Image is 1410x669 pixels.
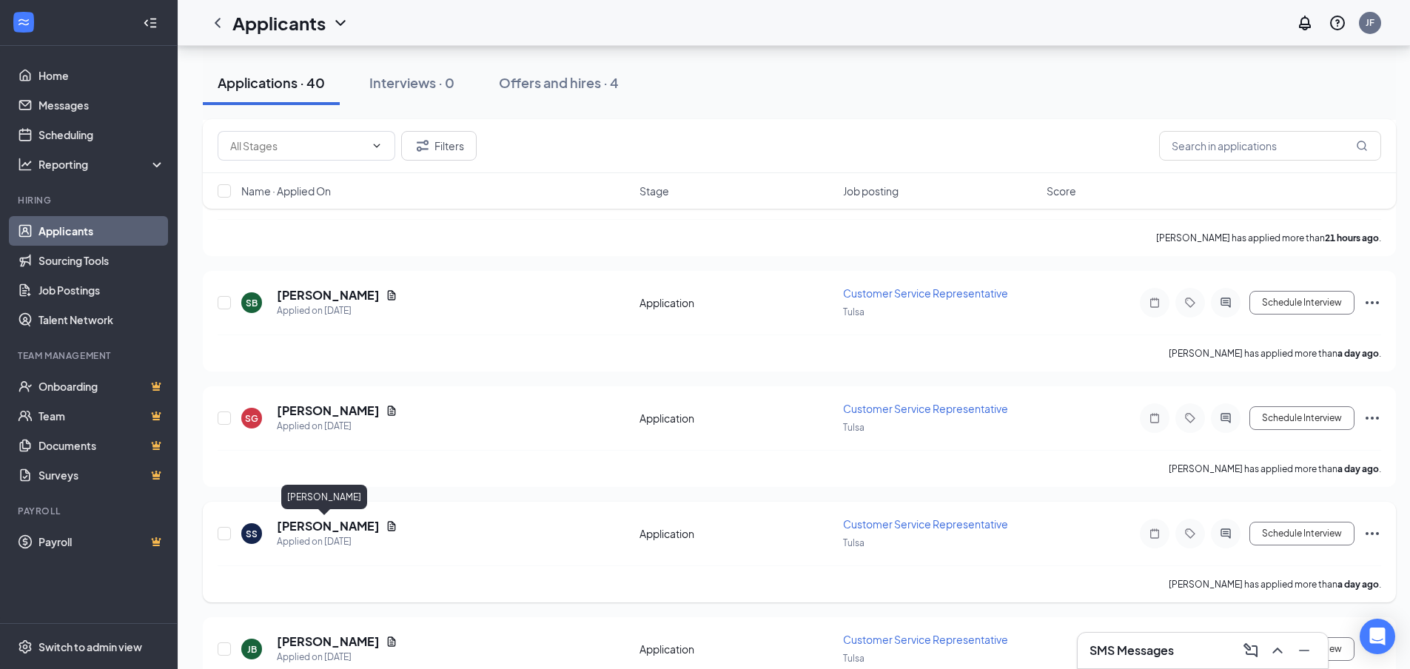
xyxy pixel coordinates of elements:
[1159,131,1381,161] input: Search in applications
[1356,140,1368,152] svg: MagnifyingGlass
[1295,642,1313,659] svg: Minimize
[386,405,397,417] svg: Document
[38,90,165,120] a: Messages
[639,526,834,541] div: Application
[414,137,432,155] svg: Filter
[1266,639,1289,662] button: ChevronUp
[386,520,397,532] svg: Document
[246,528,258,540] div: SS
[18,157,33,172] svg: Analysis
[386,289,397,301] svg: Document
[1337,579,1379,590] b: a day ago
[38,527,165,557] a: PayrollCrown
[18,349,162,362] div: Team Management
[843,537,865,548] span: Tulsa
[232,10,326,36] h1: Applicants
[843,653,865,664] span: Tulsa
[843,517,1008,531] span: Customer Service Representative
[1181,528,1199,539] svg: Tag
[1360,619,1395,654] div: Open Intercom Messenger
[38,460,165,490] a: SurveysCrown
[1181,297,1199,309] svg: Tag
[1146,412,1164,424] svg: Note
[18,639,33,654] svg: Settings
[1363,409,1381,427] svg: Ellipses
[332,14,349,32] svg: ChevronDown
[499,73,619,92] div: Offers and hires · 4
[1249,291,1354,315] button: Schedule Interview
[1090,642,1174,659] h3: SMS Messages
[38,246,165,275] a: Sourcing Tools
[241,184,331,198] span: Name · Applied On
[1363,294,1381,312] svg: Ellipses
[386,636,397,648] svg: Document
[1217,412,1235,424] svg: ActiveChat
[843,286,1008,300] span: Customer Service Representative
[277,650,397,665] div: Applied on [DATE]
[1239,639,1263,662] button: ComposeMessage
[38,401,165,431] a: TeamCrown
[639,642,834,656] div: Application
[38,61,165,90] a: Home
[1169,463,1381,475] p: [PERSON_NAME] has applied more than .
[1156,232,1381,244] p: [PERSON_NAME] has applied more than .
[1337,348,1379,359] b: a day ago
[639,184,669,198] span: Stage
[1181,412,1199,424] svg: Tag
[277,403,380,419] h5: [PERSON_NAME]
[1169,578,1381,591] p: [PERSON_NAME] has applied more than .
[277,633,380,650] h5: [PERSON_NAME]
[843,184,899,198] span: Job posting
[843,633,1008,646] span: Customer Service Representative
[18,194,162,206] div: Hiring
[843,402,1008,415] span: Customer Service Representative
[16,15,31,30] svg: WorkstreamLogo
[1169,347,1381,360] p: [PERSON_NAME] has applied more than .
[639,411,834,426] div: Application
[38,120,165,149] a: Scheduling
[277,303,397,318] div: Applied on [DATE]
[245,412,258,425] div: SG
[18,505,162,517] div: Payroll
[639,295,834,310] div: Application
[1217,528,1235,539] svg: ActiveChat
[38,275,165,305] a: Job Postings
[209,14,226,32] svg: ChevronLeft
[843,306,865,317] span: Tulsa
[281,485,367,509] div: [PERSON_NAME]
[1146,297,1164,309] svg: Note
[1366,16,1374,29] div: JF
[369,73,454,92] div: Interviews · 0
[218,73,325,92] div: Applications · 40
[38,157,166,172] div: Reporting
[1329,14,1346,32] svg: QuestionInfo
[277,534,397,549] div: Applied on [DATE]
[277,419,397,434] div: Applied on [DATE]
[38,372,165,401] a: OnboardingCrown
[277,287,380,303] h5: [PERSON_NAME]
[1047,184,1076,198] span: Score
[1249,406,1354,430] button: Schedule Interview
[371,140,383,152] svg: ChevronDown
[230,138,365,154] input: All Stages
[38,305,165,334] a: Talent Network
[1337,463,1379,474] b: a day ago
[277,518,380,534] h5: [PERSON_NAME]
[38,639,142,654] div: Switch to admin view
[143,16,158,30] svg: Collapse
[1296,14,1314,32] svg: Notifications
[38,431,165,460] a: DocumentsCrown
[246,297,258,309] div: SB
[1325,232,1379,243] b: 21 hours ago
[1292,639,1316,662] button: Minimize
[1249,522,1354,545] button: Schedule Interview
[247,643,257,656] div: JB
[843,422,865,433] span: Tulsa
[401,131,477,161] button: Filter Filters
[1217,297,1235,309] svg: ActiveChat
[1146,528,1164,539] svg: Note
[38,216,165,246] a: Applicants
[1269,642,1286,659] svg: ChevronUp
[1242,642,1260,659] svg: ComposeMessage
